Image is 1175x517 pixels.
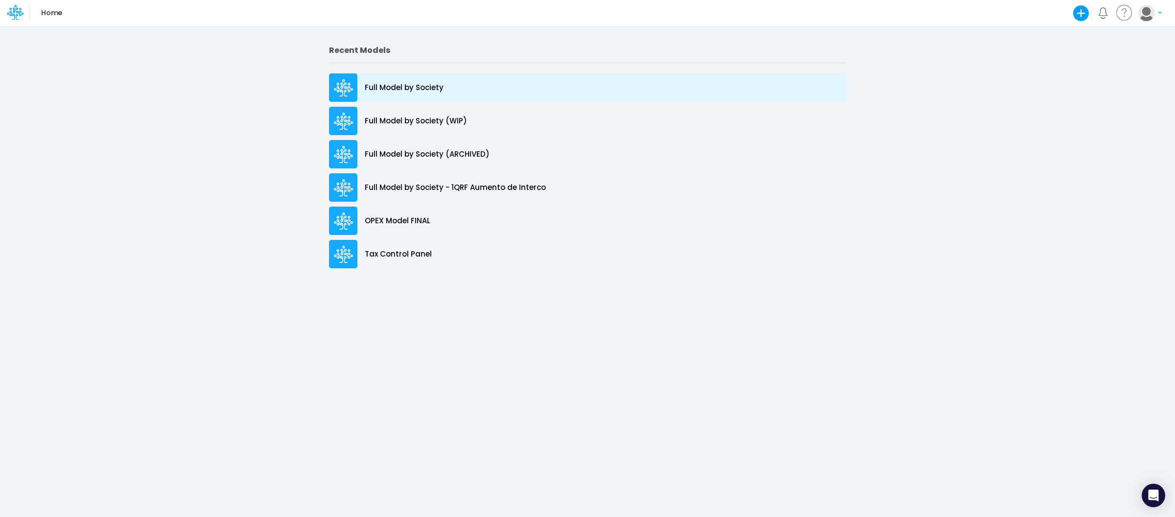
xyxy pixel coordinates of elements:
p: OPEX Model FINAL [365,215,430,227]
p: Full Model by Society (ARCHIVED) [365,149,490,160]
h2: Recent Models [329,46,846,55]
p: Full Model by Society (WIP) [365,116,467,127]
p: Full Model by Society - 1QRF Aumento de Interco [365,182,546,193]
p: Full Model by Society [365,82,444,94]
p: Tax Control Panel [365,249,432,260]
a: Full Model by Society - 1QRF Aumento de Interco [329,171,846,204]
a: Full Model by Society [329,71,846,104]
a: Full Model by Society (WIP) [329,104,846,138]
p: Home [41,8,62,19]
div: Open Intercom Messenger [1142,484,1165,507]
a: Full Model by Society (ARCHIVED) [329,138,846,171]
a: Tax Control Panel [329,237,846,271]
a: Notifications [1097,7,1108,19]
a: OPEX Model FINAL [329,204,846,237]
